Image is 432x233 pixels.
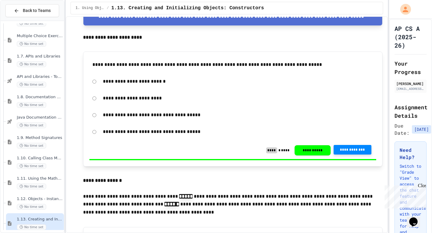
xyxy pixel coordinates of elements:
div: Chat with us now!Close [2,2,41,38]
span: No time set [17,204,46,210]
span: 1.13. Creating and Initializing Objects: Constructors [17,217,63,222]
iframe: chat widget [382,183,426,208]
span: No time set [17,82,46,87]
span: 1.13. Creating and Initializing Objects: Constructors [111,4,264,12]
span: Java Documentation with Comments - Topic 1.8 [17,115,63,120]
span: 1. Using Objects and Methods [76,6,104,10]
span: No time set [17,163,46,169]
h2: Assignment Details [394,103,427,120]
span: No time set [17,41,46,47]
span: 1.12. Objects - Instances of Classes [17,196,63,202]
div: [PERSON_NAME] [396,81,425,86]
span: [DATE] [412,125,431,134]
span: No time set [17,21,46,26]
span: 1.11. Using the Math Class [17,176,63,181]
span: 1.8. Documentation with Comments and Preconditions [17,95,63,100]
iframe: chat widget [407,209,426,227]
span: No time set [17,122,46,128]
span: No time set [17,143,46,149]
div: My Account [394,2,412,16]
span: / [107,6,109,10]
span: 1.7. APIs and Libraries [17,54,63,59]
span: No time set [17,61,46,67]
span: Due Date: [394,122,409,137]
span: 1.10. Calling Class Methods [17,156,63,161]
h2: Your Progress [394,59,427,76]
span: 1.9. Method Signatures [17,135,63,140]
span: API and Libraries - Topic 1.7 [17,74,63,79]
h3: Need Help? [400,146,421,161]
h1: AP CS A (2025-26) [394,24,427,49]
div: [EMAIL_ADDRESS][DOMAIN_NAME] [396,87,425,91]
span: No time set [17,184,46,189]
span: Multiple Choice Exercises for Unit 1a (1.1-1.6) [17,34,63,39]
span: No time set [17,102,46,108]
span: Back to Teams [23,7,51,14]
span: No time set [17,224,46,230]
